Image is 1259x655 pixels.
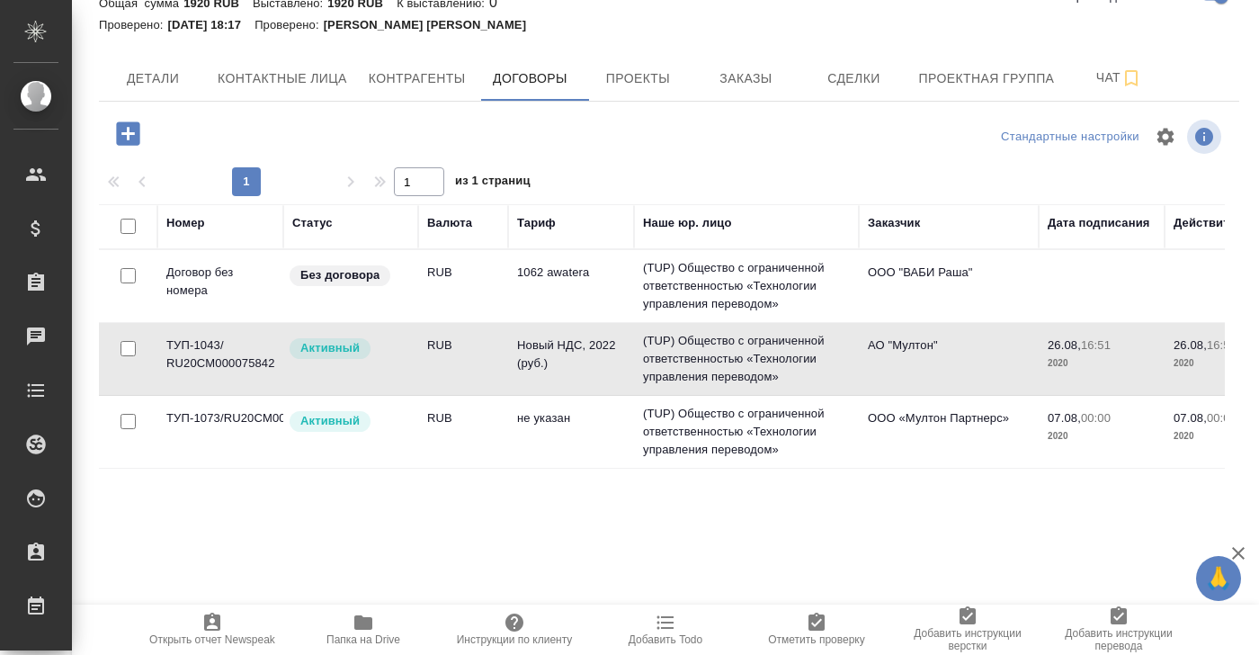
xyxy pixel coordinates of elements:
[1121,67,1142,89] svg: Подписаться
[1081,411,1111,425] p: 00:00
[741,605,892,655] button: Отметить проверку
[457,633,573,646] span: Инструкции по клиенту
[1048,411,1081,425] p: 07.08,
[288,605,439,655] button: Папка на Drive
[1187,120,1225,154] span: Посмотреть информацию
[1081,338,1111,352] p: 16:51
[455,170,531,196] span: из 1 страниц
[168,18,255,31] p: [DATE] 18:17
[300,266,379,284] p: Без договора
[868,336,1030,354] p: АО "Мултон"
[1174,411,1207,425] p: 07.08,
[369,67,466,90] span: Контрагенты
[892,605,1043,655] button: Добавить инструкции верстки
[157,400,283,463] td: ТУП-1073/RU20CM000075030
[1048,427,1156,445] p: 2020
[702,67,789,90] span: Заказы
[1174,338,1207,352] p: 26.08,
[1207,411,1237,425] p: 00:00
[996,123,1144,151] div: split button
[634,396,859,468] td: (TUP) Общество с ограниченной ответственностью «Технологии управления переводом»
[1048,338,1081,352] p: 26.08,
[634,323,859,395] td: (TUP) Общество с ограниченной ответственностью «Технологии управления переводом»
[768,633,864,646] span: Отметить проверку
[1048,354,1156,372] p: 2020
[218,67,347,90] span: Контактные лица
[508,400,634,463] td: не указан
[99,18,168,31] p: Проверено:
[487,67,573,90] span: Договоры
[868,409,1030,427] p: ООО «Мултон Партнерс»
[149,633,275,646] span: Открыть отчет Newspeak
[1054,627,1183,652] span: Добавить инструкции перевода
[300,339,360,357] p: Активный
[1043,605,1194,655] button: Добавить инструкции перевода
[643,214,732,232] div: Наше юр. лицо
[903,627,1032,652] span: Добавить инструкции верстки
[634,250,859,322] td: (TUP) Общество с ограниченной ответственностью «Технологии управления переводом»
[157,255,283,318] td: Договор без номера
[418,400,508,463] td: RUB
[629,633,702,646] span: Добавить Todo
[1144,115,1187,158] span: Настроить таблицу
[427,214,472,232] div: Валюта
[1203,560,1234,597] span: 🙏
[868,264,1030,282] p: ООО "ВАБИ Раша"
[110,67,196,90] span: Детали
[326,633,400,646] span: Папка на Drive
[418,255,508,318] td: RUB
[590,605,741,655] button: Добавить Todo
[918,67,1054,90] span: Проектная группа
[254,18,324,31] p: Проверено:
[1207,338,1237,352] p: 16:51
[439,605,590,655] button: Инструкции по клиенту
[137,605,288,655] button: Открыть отчет Newspeak
[1048,214,1150,232] div: Дата подписания
[508,255,634,318] td: 1062 awatera
[1076,67,1162,89] span: Чат
[1196,556,1241,601] button: 🙏
[868,214,920,232] div: Заказчик
[166,214,205,232] div: Номер
[517,214,556,232] div: Тариф
[300,412,360,430] p: Активный
[418,327,508,390] td: RUB
[508,327,634,390] td: Новый НДС, 2022 (руб.)
[594,67,681,90] span: Проекты
[103,115,153,152] button: Добавить договор
[292,214,333,232] div: Статус
[157,327,283,390] td: ТУП-1043/ RU20CM000075842
[810,67,897,90] span: Сделки
[324,18,540,31] p: [PERSON_NAME] [PERSON_NAME]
